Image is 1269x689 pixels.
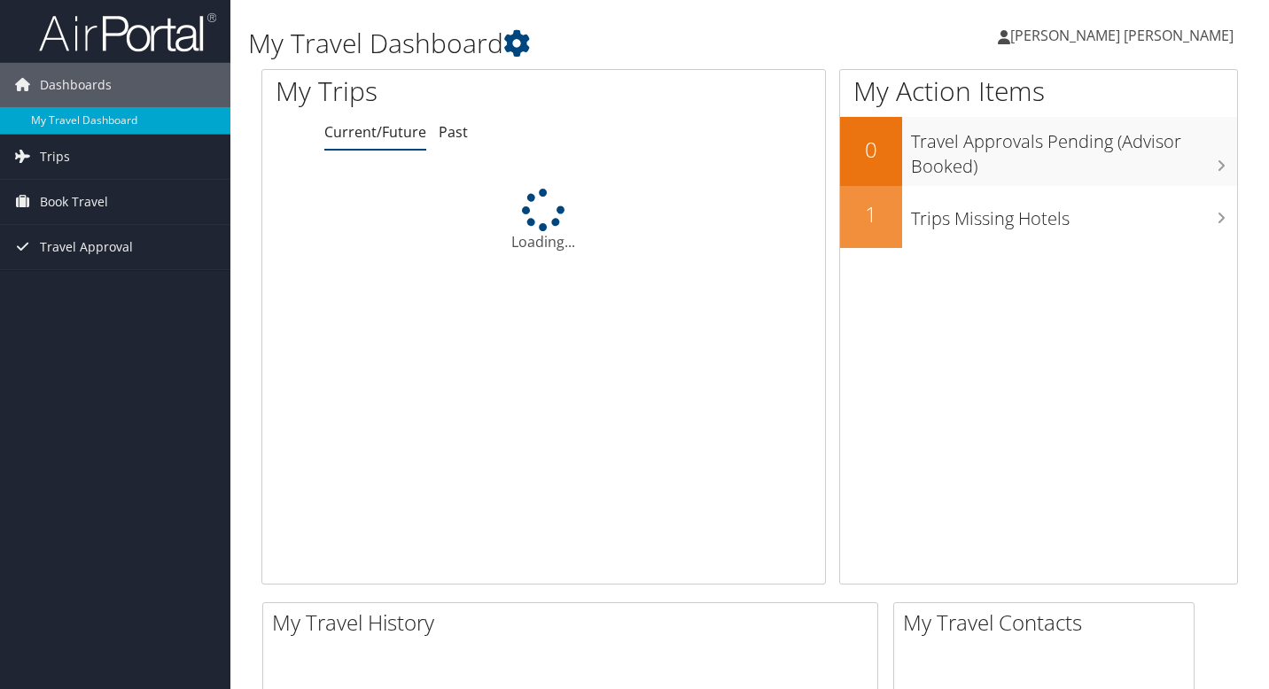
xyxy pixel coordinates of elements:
[324,122,426,142] a: Current/Future
[40,63,112,107] span: Dashboards
[439,122,468,142] a: Past
[40,225,133,269] span: Travel Approval
[903,608,1194,638] h2: My Travel Contacts
[248,25,917,62] h1: My Travel Dashboard
[40,135,70,179] span: Trips
[262,189,825,252] div: Loading...
[911,197,1237,231] h3: Trips Missing Hotels
[276,73,577,110] h1: My Trips
[840,73,1237,110] h1: My Action Items
[40,180,108,224] span: Book Travel
[840,199,902,229] h2: 1
[272,608,877,638] h2: My Travel History
[1010,26,1234,45] span: [PERSON_NAME] [PERSON_NAME]
[840,186,1237,248] a: 1Trips Missing Hotels
[840,117,1237,185] a: 0Travel Approvals Pending (Advisor Booked)
[840,135,902,165] h2: 0
[39,12,216,53] img: airportal-logo.png
[998,9,1251,62] a: [PERSON_NAME] [PERSON_NAME]
[911,120,1237,179] h3: Travel Approvals Pending (Advisor Booked)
